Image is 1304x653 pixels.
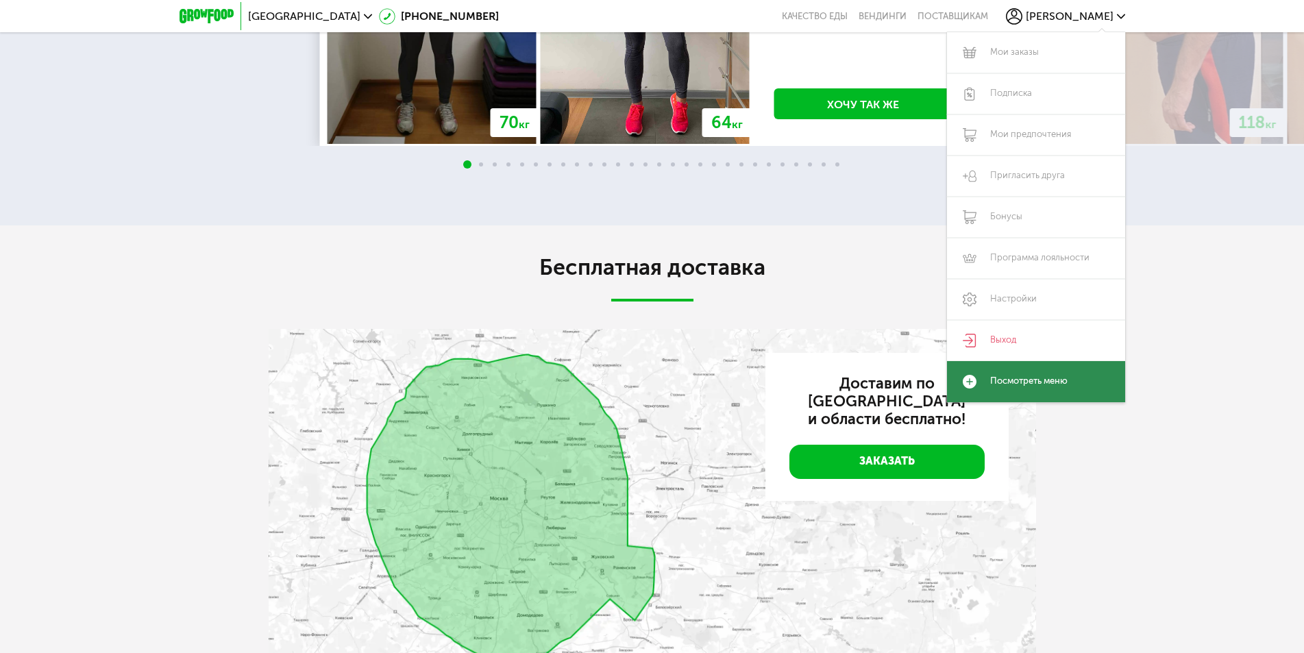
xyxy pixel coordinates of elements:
a: Программа лояльности [947,238,1125,279]
a: Выход [947,320,1125,361]
span: кг [732,118,743,131]
a: Вендинги [859,11,907,22]
a: Посмотреть меню [947,361,1125,402]
span: [PERSON_NAME] [1026,11,1114,22]
a: Хочу так же [774,88,952,119]
a: Заказать [789,445,985,479]
a: Мои заказы [947,32,1125,73]
a: [PHONE_NUMBER] [379,8,499,25]
span: [GEOGRAPHIC_DATA] [248,11,360,22]
span: кг [519,118,530,131]
div: поставщикам [918,11,988,22]
a: Подписка [947,73,1125,114]
h2: Бесплатная доставка [269,254,1036,281]
a: Пригласить друга [947,156,1125,197]
a: Настройки [947,279,1125,320]
div: 118 [1230,108,1285,137]
a: Бонусы [947,197,1125,238]
span: кг [1266,118,1277,131]
h3: Доставим по [GEOGRAPHIC_DATA] и области бесплатно! [789,375,985,428]
a: Мои предпочтения [947,114,1125,156]
div: 64 [702,108,752,137]
div: 70 [491,108,539,137]
a: Качество еды [782,11,848,22]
